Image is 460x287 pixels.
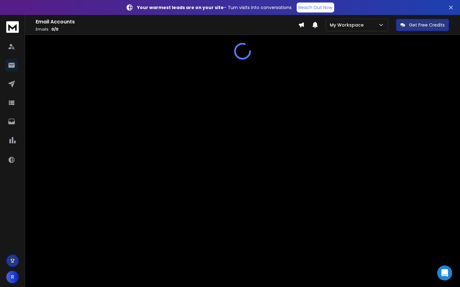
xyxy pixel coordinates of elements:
[6,271,19,283] button: R
[36,18,298,26] h1: Email Accounts
[330,22,366,28] p: My Workspace
[437,265,452,280] div: Open Intercom Messenger
[6,21,19,33] img: logo
[396,19,449,31] button: Get Free Credits
[137,4,292,11] p: – Turn visits into conversations
[51,27,59,32] span: 0 / 0
[409,22,445,28] p: Get Free Credits
[299,4,332,11] p: Reach Out Now
[137,4,224,11] strong: Your warmest leads are on your site
[297,2,334,12] a: Reach Out Now
[36,27,298,32] p: Emails :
